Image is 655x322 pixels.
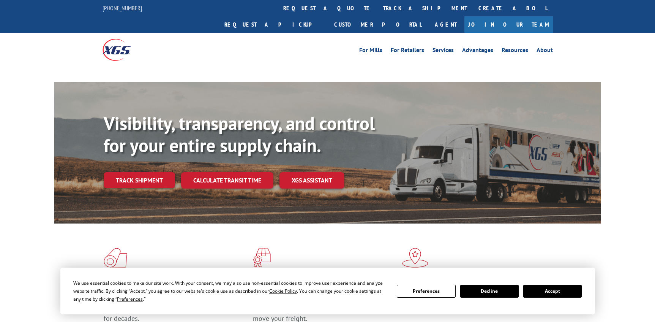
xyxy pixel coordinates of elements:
b: Visibility, transparency, and control for your entire supply chain. [104,111,375,157]
a: Customer Portal [328,16,427,33]
a: Track shipment [104,172,175,188]
a: Advantages [462,47,493,56]
button: Preferences [397,285,455,298]
div: We use essential cookies to make our site work. With your consent, we may also use non-essential ... [73,279,388,303]
a: Calculate transit time [181,172,273,189]
a: Resources [502,47,528,56]
a: XGS ASSISTANT [279,172,344,189]
a: About [537,47,553,56]
button: Decline [460,285,519,298]
img: xgs-icon-total-supply-chain-intelligence-red [104,248,127,268]
a: Agent [427,16,464,33]
a: For Mills [359,47,382,56]
a: [PHONE_NUMBER] [103,4,142,12]
a: Request a pickup [219,16,328,33]
a: Services [432,47,454,56]
button: Accept [523,285,582,298]
img: xgs-icon-flagship-distribution-model-red [402,248,428,268]
span: Preferences [117,296,143,302]
a: Join Our Team [464,16,553,33]
a: For Retailers [391,47,424,56]
div: Cookie Consent Prompt [60,268,595,314]
span: Cookie Policy [269,288,297,294]
img: xgs-icon-focused-on-flooring-red [253,248,271,268]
